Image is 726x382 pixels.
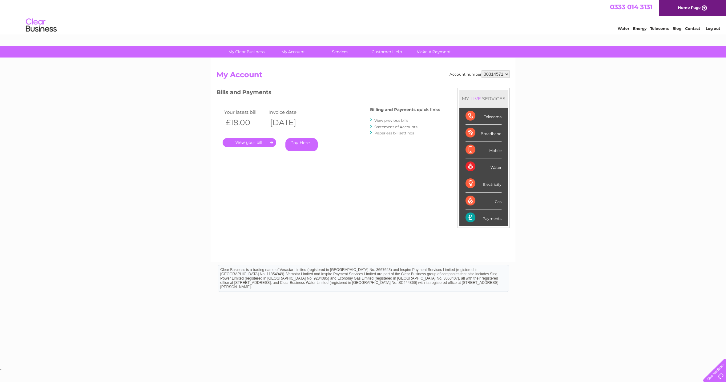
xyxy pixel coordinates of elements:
a: Paperless bill settings [374,131,414,135]
h2: My Account [216,70,510,82]
div: Gas [466,193,502,209]
a: My Clear Business [221,46,272,58]
a: Water [618,26,629,31]
a: 0333 014 3131 [610,3,652,11]
div: Account number [450,70,510,78]
a: Contact [685,26,700,31]
div: MY SERVICES [459,90,508,107]
a: Log out [706,26,720,31]
td: Invoice date [267,108,311,116]
a: Statement of Accounts [374,125,417,129]
a: Pay Here [285,138,318,151]
a: Customer Help [361,46,412,58]
div: Electricity [466,175,502,192]
div: Mobile [466,141,502,158]
a: Energy [633,26,647,31]
a: Services [315,46,365,58]
div: Clear Business is a trading name of Verastar Limited (registered in [GEOGRAPHIC_DATA] No. 3667643... [218,3,509,30]
a: Telecoms [650,26,669,31]
div: Water [466,158,502,175]
th: £18.00 [223,116,267,129]
div: Payments [466,209,502,226]
th: [DATE] [267,116,311,129]
h4: Billing and Payments quick links [370,107,440,112]
a: My Account [268,46,319,58]
div: Telecoms [466,108,502,125]
a: Make A Payment [408,46,459,58]
a: Blog [672,26,681,31]
h3: Bills and Payments [216,88,440,99]
td: Your latest bill [223,108,267,116]
div: Broadband [466,125,502,141]
a: View previous bills [374,118,408,123]
a: . [223,138,276,147]
img: logo.png [26,16,57,35]
div: LIVE [469,96,482,101]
